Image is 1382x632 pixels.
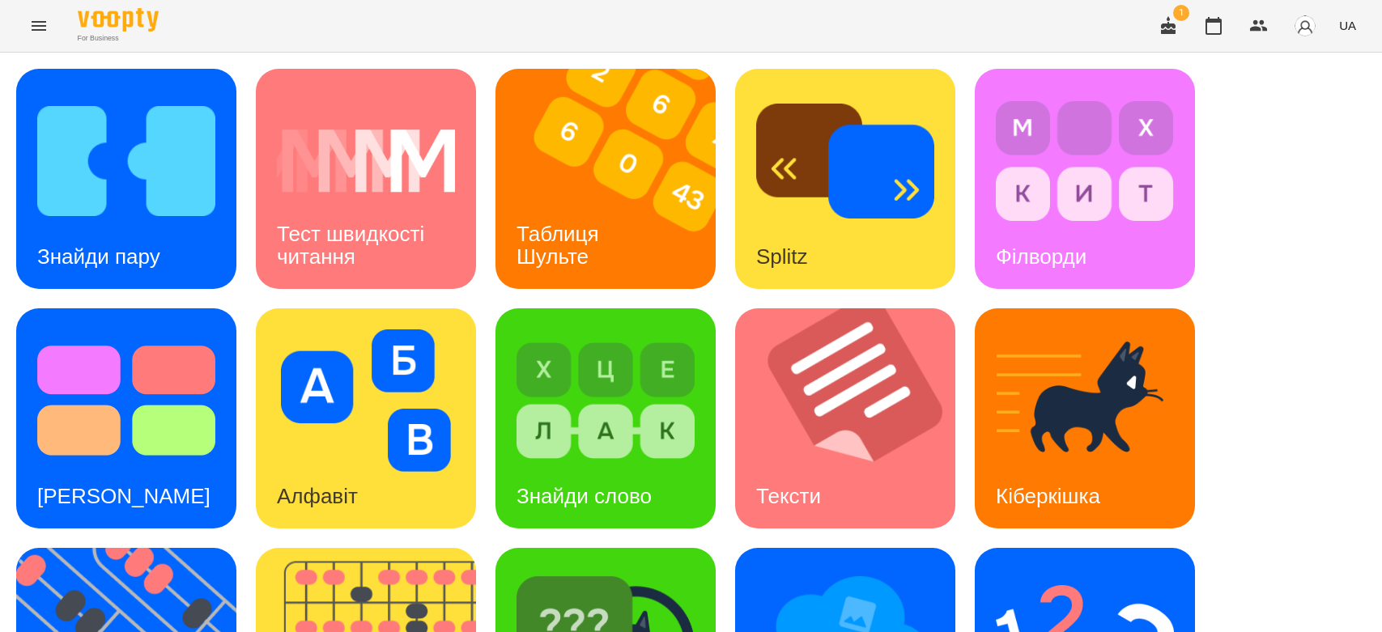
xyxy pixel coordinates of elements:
h3: Знайди пару [37,244,160,269]
a: Знайди словоЗнайди слово [495,308,716,528]
h3: Тест швидкості читання [277,222,430,268]
h3: Філворди [996,244,1086,269]
h3: Кіберкішка [996,484,1100,508]
img: Кіберкішка [996,329,1174,472]
h3: Знайди слово [517,484,652,508]
a: Тест Струпа[PERSON_NAME] [16,308,236,528]
img: Splitz [756,90,934,232]
img: Знайди слово [517,329,695,472]
img: avatar_s.png [1294,15,1316,37]
img: Знайди пару [37,90,215,232]
h3: [PERSON_NAME] [37,484,210,508]
img: Тексти [735,308,976,528]
img: Філворди [996,90,1174,232]
h3: Splitz [756,244,808,269]
a: ТекстиТексти [735,308,955,528]
button: UA [1333,11,1363,40]
span: 1 [1173,5,1189,21]
a: Тест швидкості читанняТест швидкості читання [256,69,476,289]
a: КіберкішкаКіберкішка [975,308,1195,528]
a: ФілвордиФілворди [975,69,1195,289]
a: SplitzSplitz [735,69,955,289]
a: АлфавітАлфавіт [256,308,476,528]
img: Тест швидкості читання [277,90,455,232]
span: UA [1339,17,1356,34]
button: Menu [19,6,58,45]
img: Алфавіт [277,329,455,472]
span: For Business [78,33,159,44]
h3: Тексти [756,484,821,508]
h3: Таблиця Шульте [517,222,605,268]
a: Знайди паруЗнайди пару [16,69,236,289]
img: Таблиця Шульте [495,69,736,289]
img: Voopty Logo [78,8,159,32]
a: Таблиця ШультеТаблиця Шульте [495,69,716,289]
img: Тест Струпа [37,329,215,472]
h3: Алфавіт [277,484,358,508]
